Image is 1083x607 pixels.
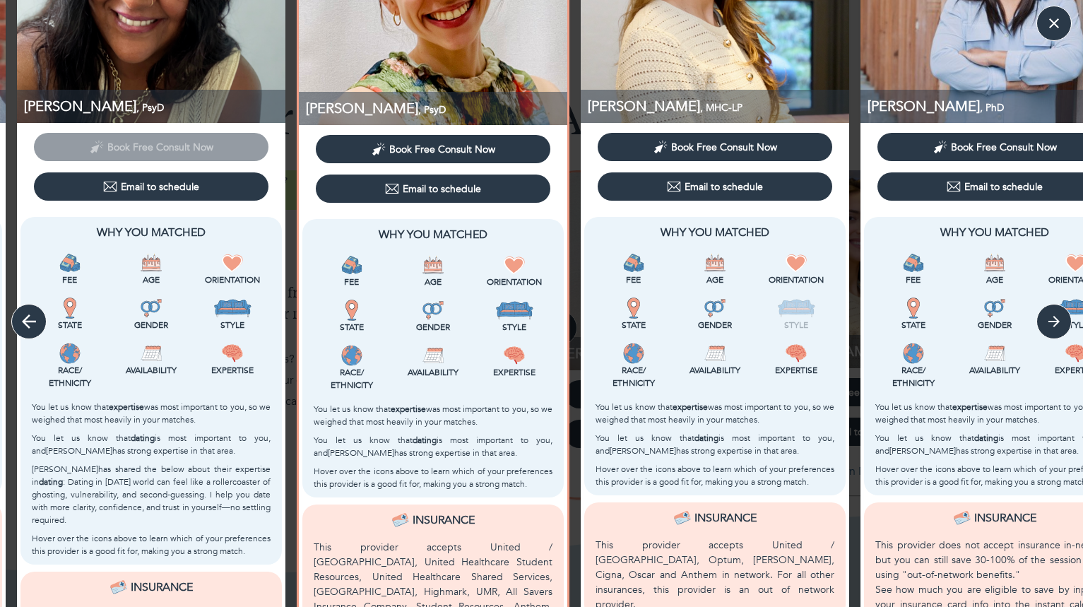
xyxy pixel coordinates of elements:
[222,252,243,273] img: Orientation
[759,319,834,331] p: Style
[596,432,834,457] p: You let us know that is most important to you, and [PERSON_NAME] has strong expertise in that area.
[903,343,924,364] img: Race/<br />Ethnicity
[623,252,644,273] img: Fee
[314,403,552,428] p: You let us know that was most important to you, so we weighed that most heavily in your matches.
[984,252,1005,273] img: Age
[389,143,495,156] span: Book Free Consult Now
[596,319,671,331] p: State
[495,300,534,321] img: Style
[341,345,362,366] img: Race/<br />Ethnicity
[422,300,444,321] img: Gender
[314,321,389,334] p: State
[24,97,285,116] p: PsyD
[598,133,832,161] button: Book Free Consult Now
[694,509,757,526] p: Insurance
[596,463,834,488] p: Hover over the icons above to learn which of your preferences this provider is a good fit for, ma...
[786,252,807,273] img: Orientation
[314,226,552,243] p: Why You Matched
[596,273,671,286] p: Fee
[422,345,444,366] img: Availability
[704,343,726,364] img: Availability
[39,476,63,488] b: dating
[413,435,437,446] b: dating
[141,297,162,319] img: Gender
[903,252,924,273] img: Fee
[957,319,1032,331] p: Gender
[141,252,162,273] img: Age
[314,465,552,490] p: Hover over the icons above to learn which of your preferences this provider is a good fit for, ma...
[957,273,1032,286] p: Age
[213,297,252,319] img: Style
[395,321,471,334] p: Gender
[598,172,832,201] button: Email to schedule
[875,319,951,331] p: State
[131,432,155,444] b: dating
[623,297,644,319] img: State
[113,364,189,377] p: Availability
[671,141,777,154] span: Book Free Consult Now
[32,532,271,558] p: Hover over the icons above to learn which of your preferences this provider is a good fit for, ma...
[32,273,107,286] p: Fee
[957,364,1032,377] p: Availability
[316,175,550,203] button: Email to schedule
[32,401,271,426] p: You let us know that was most important to you, so we weighed that most heavily in your matches.
[588,97,849,116] p: MHC-LP
[34,139,268,153] span: This provider has not yet shared their calendar link. Please email the provider to schedule
[195,319,271,331] p: Style
[422,254,444,276] img: Age
[694,432,718,444] b: dating
[596,401,834,426] p: You let us know that was most important to you, so we weighed that most heavily in your matches.
[677,319,752,331] p: Gender
[131,579,193,596] p: Insurance
[32,364,107,389] p: Race/ Ethnicity
[677,273,752,286] p: Age
[103,179,199,194] div: Email to schedule
[59,297,81,319] img: State
[314,434,552,459] p: You let us know that is most important to you, and [PERSON_NAME] has strong expertise in that area.
[141,343,162,364] img: Availability
[32,432,271,457] p: You let us know that is most important to you, and [PERSON_NAME] has strong expertise in that area.
[59,343,81,364] img: Race/<br />Ethnicity
[314,276,389,288] p: Fee
[777,297,816,319] img: Style
[759,364,834,377] p: Expertise
[952,401,988,413] b: expertise
[974,509,1036,526] p: Insurance
[477,276,552,288] p: Orientation
[677,364,752,377] p: Availability
[306,99,567,118] p: PsyD
[395,276,471,288] p: Age
[109,401,144,413] b: expertise
[34,172,268,201] button: Email to schedule
[477,366,552,379] p: Expertise
[395,366,471,379] p: Availability
[136,101,164,114] span: , PsyD
[875,297,951,331] div: This provider is licensed to work in your state.
[984,343,1005,364] img: Availability
[314,366,389,391] p: Race/ Ethnicity
[667,179,763,194] div: Email to schedule
[418,103,446,117] span: , PsyD
[947,179,1043,194] div: Email to schedule
[984,297,1005,319] img: Gender
[391,403,426,415] b: expertise
[623,343,644,364] img: Race/<br />Ethnicity
[704,252,726,273] img: Age
[980,101,1004,114] span: , PhD
[113,319,189,331] p: Gender
[32,463,271,526] p: [PERSON_NAME] has shared the below about their expertise in : Dating in [DATE] world can feel lik...
[974,432,998,444] b: dating
[314,300,389,334] div: This provider is licensed to work in your state.
[596,224,834,241] p: Why You Matched
[195,364,271,377] p: Expertise
[477,321,552,334] p: Style
[113,273,189,286] p: Age
[32,297,107,331] div: This provider is licensed to work in your state.
[413,512,475,529] p: Insurance
[341,254,362,276] img: Fee
[316,135,550,163] button: Book Free Consult Now
[341,300,362,321] img: State
[504,254,525,276] img: Orientation
[385,182,481,196] div: Email to schedule
[673,401,708,413] b: expertise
